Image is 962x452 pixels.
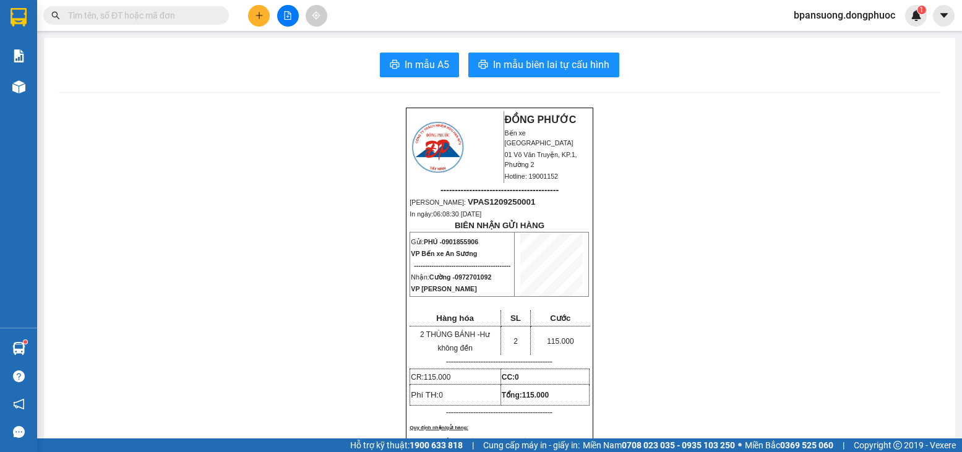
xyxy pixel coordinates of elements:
button: printerIn mẫu A5 [380,53,459,77]
span: | [843,438,844,452]
button: caret-down [933,5,955,27]
strong: ĐỒNG PHƯỚC [505,114,577,125]
p: ------------------------------------------- [410,357,589,367]
span: search [51,11,60,20]
sup: 1 [917,6,926,14]
span: caret-down [938,10,950,21]
span: Hỗ trợ kỹ thuật: [350,438,463,452]
span: 0 [439,391,443,399]
span: Miền Nam [583,438,735,452]
span: VPAS1209250001 [468,197,535,207]
span: Nhận: [411,273,491,281]
span: 0972701092 [455,273,491,281]
span: Quy định nhận/gửi hàng: [410,425,468,430]
span: VP [PERSON_NAME] [411,285,476,292]
span: 115.000 [424,373,450,382]
span: Hư không đền [437,330,490,352]
span: In ngày: [410,210,481,218]
input: Tìm tên, số ĐT hoặc mã đơn [68,9,214,22]
span: question-circle [13,370,25,382]
img: solution-icon [12,49,25,62]
span: plus [255,11,264,20]
span: Bến xe [GEOGRAPHIC_DATA] [505,129,573,147]
span: SL [510,313,521,323]
span: Cước [550,313,570,323]
span: 01 Võ Văn Truyện, KP.1, Phường 2 [505,151,577,168]
strong: 0369 525 060 [780,440,833,450]
img: logo [410,120,465,174]
span: In mẫu biên lai tự cấu hình [493,57,609,72]
button: file-add [277,5,299,27]
span: Miền Bắc [745,438,833,452]
span: ----------------------------------------- [440,185,559,195]
img: logo-vxr [11,8,27,27]
span: Gửi: [411,238,478,245]
span: [PERSON_NAME]: [410,198,535,206]
span: -------------------------------------------- [414,262,510,269]
sup: 1 [24,340,27,344]
span: 0 [515,373,519,382]
span: Hotline: 19001152 [505,173,559,180]
button: plus [248,5,270,27]
span: 06:08:30 [DATE] [433,210,481,218]
img: icon-new-feature [911,10,922,21]
span: Hàng hóa [436,313,474,323]
span: 2 [513,337,518,346]
img: warehouse-icon [12,80,25,93]
strong: 0708 023 035 - 0935 103 250 [622,440,735,450]
span: CR: [411,373,450,382]
strong: 1900 633 818 [410,440,463,450]
button: aim [306,5,327,27]
span: Cung cấp máy in - giấy in: [483,438,580,452]
span: Tổng: [502,391,549,399]
strong: CC: [502,373,519,382]
span: printer [478,59,488,71]
span: bpansuong.dongphuoc [784,7,905,23]
img: warehouse-icon [12,342,25,355]
span: Phí TH: [411,390,443,399]
span: aim [312,11,320,20]
span: file-add [283,11,292,20]
span: 115.000 [522,391,549,399]
span: VP Bến xe An Sương [411,250,477,257]
button: printerIn mẫu biên lai tự cấu hình [468,53,619,77]
span: printer [390,59,400,71]
p: ------------------------------------------- [410,407,589,417]
span: ⚪️ [738,443,742,448]
span: 1 [919,6,924,14]
strong: BIÊN NHẬN GỬI HÀNG [455,221,544,230]
span: Cường - [429,273,492,281]
span: message [13,426,25,438]
span: In mẫu A5 [405,57,449,72]
span: 2 THÙNG BÁNH - [420,330,490,352]
span: copyright [893,441,902,450]
span: PHÚ - [424,238,478,245]
span: 115.000 [547,337,573,346]
span: 0901855906 [442,238,478,245]
span: | [472,438,474,452]
span: notification [13,398,25,410]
